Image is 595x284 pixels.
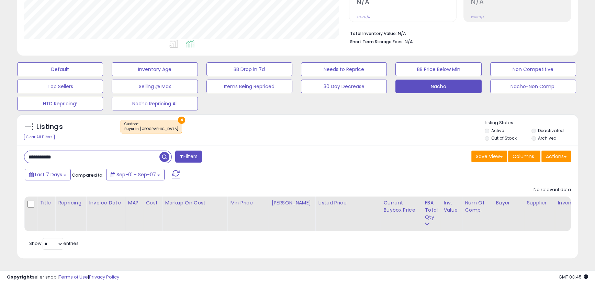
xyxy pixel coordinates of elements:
[165,199,224,206] div: Markup on Cost
[491,128,504,133] label: Active
[124,121,178,132] span: Custom:
[444,199,459,214] div: Inv. value
[527,199,552,206] div: Supplier
[493,197,524,231] th: CSV column name: cust_attr_1_Buyer
[485,120,578,126] p: Listing States:
[357,15,370,19] small: Prev: N/A
[559,274,588,280] span: 2025-09-16 03:45 GMT
[490,80,576,93] button: Nacho-Non Comp.
[128,199,140,206] div: MAP
[513,153,534,160] span: Columns
[471,15,484,19] small: Prev: N/A
[29,240,79,247] span: Show: entries
[112,80,198,93] button: Selling @ Max
[40,199,52,206] div: Title
[17,80,103,93] button: Top Sellers
[162,197,227,231] th: The percentage added to the cost of goods (COGS) that forms the calculator for Min & Max prices.
[405,38,413,45] span: N/A
[271,199,312,206] div: [PERSON_NAME]
[35,171,62,178] span: Last 7 Days
[395,62,481,76] button: BB Price Below Min
[112,97,198,110] button: Nacho Repricing All
[490,62,576,76] button: Non Competitive
[301,62,387,76] button: Needs to Reprice
[541,151,571,162] button: Actions
[124,127,178,131] div: Buyer in [GEOGRAPHIC_DATA]
[534,187,571,193] div: No relevant data
[206,80,292,93] button: Items Being Repriced
[146,199,159,206] div: Cost
[496,199,521,206] div: Buyer
[206,62,292,76] button: BB Drop in 7d
[471,151,507,162] button: Save View
[508,151,540,162] button: Columns
[425,199,438,221] div: FBA Total Qty
[7,274,32,280] strong: Copyright
[465,199,490,214] div: Num of Comp.
[106,169,165,180] button: Sep-01 - Sep-07
[538,135,557,141] label: Archived
[89,274,119,280] a: Privacy Policy
[318,199,378,206] div: Listed Price
[524,197,555,231] th: CSV column name: cust_attr_2_Supplier
[24,134,55,140] div: Clear All Filters
[350,31,397,36] b: Total Inventory Value:
[7,274,119,281] div: seller snap | |
[395,80,481,93] button: Nacho
[230,199,266,206] div: Min Price
[350,39,404,45] b: Short Term Storage Fees:
[383,199,419,214] div: Current Buybox Price
[301,80,387,93] button: 30 Day Decrease
[175,151,202,163] button: Filters
[59,274,88,280] a: Terms of Use
[72,172,103,178] span: Compared to:
[112,62,198,76] button: Inventory Age
[89,199,122,206] div: Invoice Date
[538,128,564,133] label: Deactivated
[17,62,103,76] button: Default
[25,169,71,180] button: Last 7 Days
[36,122,63,132] h5: Listings
[491,135,516,141] label: Out of Stock
[116,171,156,178] span: Sep-01 - Sep-07
[350,29,566,37] li: N/A
[86,197,125,231] th: CSV column name: cust_attr_3_Invoice Date
[58,199,83,206] div: Repricing
[17,97,103,110] button: HTD Repricing!
[178,117,185,124] button: ×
